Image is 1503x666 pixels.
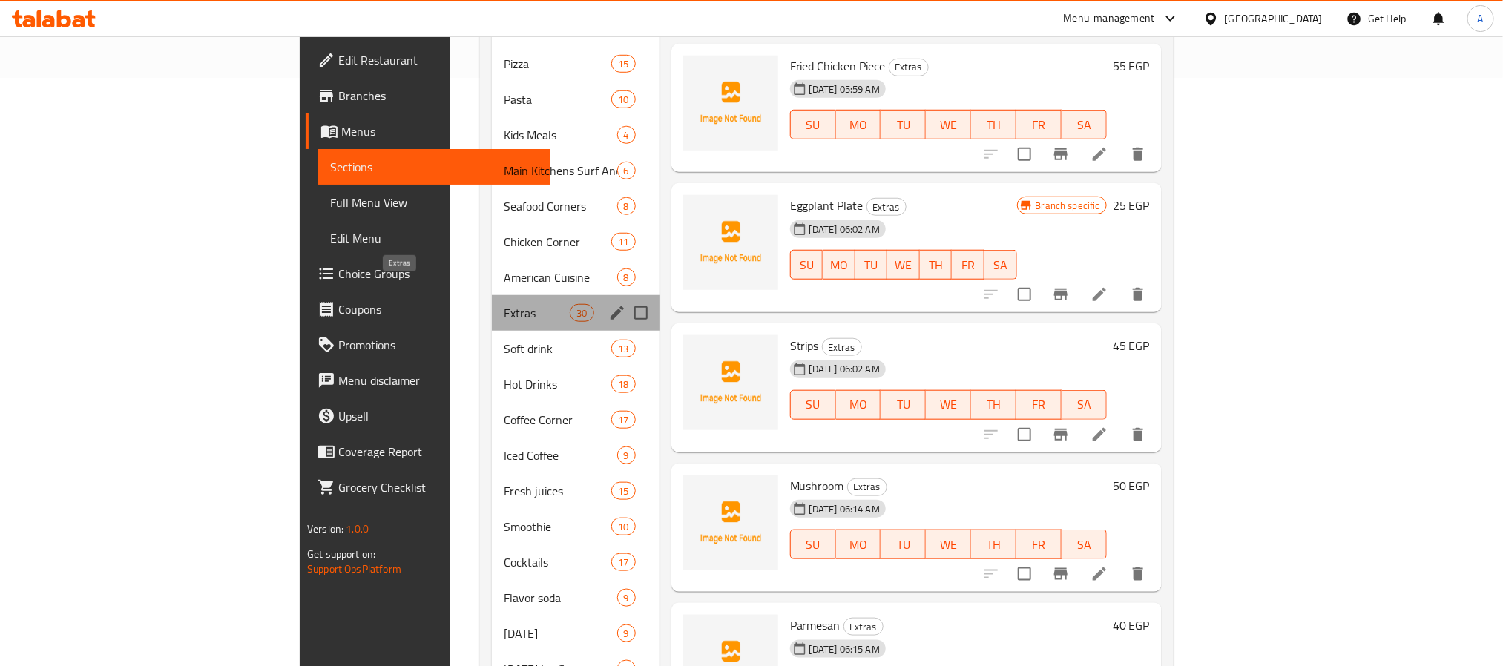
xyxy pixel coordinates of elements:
span: 10 [612,93,634,107]
div: American Cuisine [504,268,617,286]
span: TU [861,254,882,276]
span: TH [926,254,947,276]
button: Branch-specific-item [1043,277,1079,312]
span: Sections [330,158,539,176]
div: Extras [843,618,884,636]
h6: 40 EGP [1113,615,1150,636]
span: Parmesan [790,614,841,636]
div: Smoothie [504,518,611,535]
button: WE [887,250,920,280]
div: Pizza15 [492,46,660,82]
span: 4 [618,128,635,142]
span: Choice Groups [338,265,539,283]
span: MO [842,394,875,415]
button: Branch-specific-item [1043,136,1079,172]
div: items [611,340,635,357]
span: [DATE] 06:02 AM [803,362,886,376]
div: items [611,482,635,500]
button: MO [836,530,881,559]
a: Edit menu item [1091,565,1108,583]
span: Branch specific [1030,199,1106,213]
span: SU [797,254,817,276]
span: 11 [612,235,634,249]
span: Fresh juices [504,482,611,500]
button: FR [1016,390,1062,420]
button: MO [836,110,881,139]
div: Cocktails [504,553,611,571]
div: Chicken Corner11 [492,224,660,260]
span: Select to update [1009,279,1040,310]
a: Edit menu item [1091,426,1108,444]
div: Kids Meals [504,126,617,144]
a: Edit menu item [1091,286,1108,303]
div: Soft drink [504,340,611,357]
a: Edit Restaurant [306,42,550,78]
button: SA [1062,530,1107,559]
span: A [1478,10,1484,27]
span: FR [958,254,979,276]
span: Flavor soda [504,589,617,607]
span: Get support on: [307,544,375,564]
div: items [570,304,593,322]
span: 9 [618,591,635,605]
div: Extras [889,59,929,76]
div: Extras [866,198,907,216]
span: Iced Coffee [504,446,617,464]
a: Edit Menu [318,220,550,256]
span: 8 [618,271,635,285]
div: Extras [822,338,862,356]
button: SA [1062,390,1107,420]
button: Branch-specific-item [1043,556,1079,592]
span: WE [932,114,965,136]
div: Iced Coffee9 [492,438,660,473]
span: Coffee Corner [504,411,611,429]
div: Pizza [504,55,611,73]
span: FR [1022,534,1056,555]
span: Main Kitchens Surf And Turf mixes [504,162,617,179]
span: 9 [618,627,635,641]
span: Extras [823,339,861,356]
img: Fried Chicken Piece [683,56,778,151]
div: Extras [847,478,887,496]
span: Upsell [338,407,539,425]
div: Pasta [504,90,611,108]
button: TH [920,250,953,280]
button: TU [881,110,926,139]
span: 1.0.0 [346,519,369,538]
div: items [611,553,635,571]
h6: 50 EGP [1113,475,1150,496]
a: Edit menu item [1091,145,1108,163]
span: TH [977,114,1010,136]
span: Version: [307,519,343,538]
a: Support.OpsPlatform [307,559,401,578]
div: Kids Meals4 [492,117,660,153]
span: Menus [341,122,539,140]
span: Select to update [1009,419,1040,450]
span: 13 [612,342,634,356]
div: items [611,90,635,108]
span: SU [797,114,830,136]
div: Hot Drinks [504,375,611,393]
div: Menu-management [1064,10,1155,27]
div: [DATE]9 [492,616,660,651]
div: items [611,233,635,251]
button: FR [1016,530,1062,559]
span: SU [797,534,830,555]
span: SA [990,254,1011,276]
button: SU [790,530,836,559]
a: Coupons [306,291,550,327]
span: Extras [867,199,906,216]
div: Chicken Corner [504,233,611,251]
button: SA [1062,110,1107,139]
div: Sunday [504,624,617,642]
span: MO [842,534,875,555]
button: delete [1120,277,1156,312]
span: FR [1022,394,1056,415]
span: 9 [618,449,635,463]
span: SA [1068,534,1101,555]
button: delete [1120,556,1156,592]
div: [GEOGRAPHIC_DATA] [1225,10,1323,27]
span: Eggplant Plate [790,194,864,217]
span: [DATE] 06:14 AM [803,502,886,516]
